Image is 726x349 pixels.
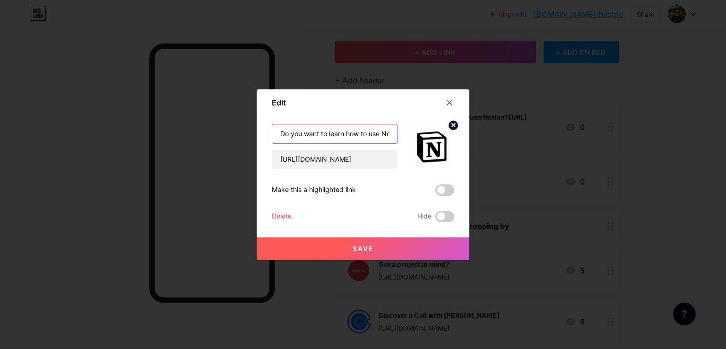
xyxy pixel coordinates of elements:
div: Delete [272,211,292,222]
input: Title [272,124,397,143]
button: Save [257,237,469,260]
div: Edit [272,97,286,108]
span: Hide [417,211,432,222]
div: Make this a highlighted link [272,184,356,196]
span: Save [353,244,374,253]
img: link_thumbnail [409,124,454,169]
input: URL [272,150,397,169]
